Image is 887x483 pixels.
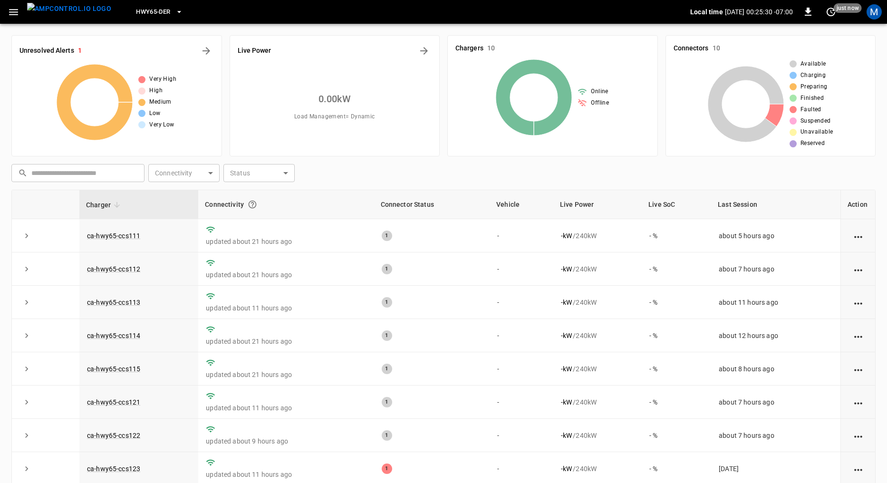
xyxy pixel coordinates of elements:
[87,299,140,306] a: ca-hwy65-ccs113
[490,319,553,352] td: -
[149,86,163,96] span: High
[852,397,864,407] div: action cell options
[642,190,711,219] th: Live SoC
[238,46,271,56] h6: Live Power
[800,82,828,92] span: Preparing
[800,139,825,148] span: Reserved
[490,190,553,219] th: Vehicle
[800,105,821,115] span: Faulted
[561,464,572,473] p: - kW
[87,332,140,339] a: ca-hwy65-ccs114
[87,398,140,406] a: ca-hwy65-ccs121
[294,112,375,122] span: Load Management = Dynamic
[78,46,82,56] h6: 1
[206,403,366,413] p: updated about 11 hours ago
[87,432,140,439] a: ca-hwy65-ccs122
[711,419,840,452] td: about 7 hours ago
[561,397,572,407] p: - kW
[382,330,392,341] div: 1
[382,464,392,474] div: 1
[561,431,572,440] p: - kW
[800,71,826,80] span: Charging
[19,295,34,309] button: expand row
[199,43,214,58] button: All Alerts
[206,337,366,346] p: updated about 21 hours ago
[206,303,366,313] p: updated about 11 hours ago
[561,431,634,440] div: / 240 kW
[490,419,553,452] td: -
[711,219,840,252] td: about 5 hours ago
[642,352,711,386] td: - %
[591,98,609,108] span: Offline
[19,395,34,409] button: expand row
[27,3,111,15] img: ampcontrol.io logo
[561,231,634,241] div: / 240 kW
[852,364,864,374] div: action cell options
[490,352,553,386] td: -
[132,3,186,21] button: HWY65-DER
[852,331,864,340] div: action cell options
[561,331,572,340] p: - kW
[244,196,261,213] button: Connection between the charger and our software.
[561,298,572,307] p: - kW
[205,196,367,213] div: Connectivity
[149,109,160,118] span: Low
[553,190,642,219] th: Live Power
[318,91,351,106] h6: 0.00 kW
[561,364,634,374] div: / 240 kW
[382,264,392,274] div: 1
[800,94,824,103] span: Finished
[382,297,392,308] div: 1
[206,370,366,379] p: updated about 21 hours ago
[642,386,711,419] td: - %
[87,265,140,273] a: ca-hwy65-ccs112
[374,190,490,219] th: Connector Status
[149,120,174,130] span: Very Low
[834,3,862,13] span: just now
[642,219,711,252] td: - %
[713,43,720,54] h6: 10
[455,43,483,54] h6: Chargers
[490,386,553,419] td: -
[19,462,34,476] button: expand row
[490,252,553,286] td: -
[642,419,711,452] td: - %
[725,7,793,17] p: [DATE] 00:25:30 -07:00
[711,319,840,352] td: about 12 hours ago
[561,298,634,307] div: / 240 kW
[19,262,34,276] button: expand row
[800,116,831,126] span: Suspended
[840,190,875,219] th: Action
[206,270,366,280] p: updated about 21 hours ago
[642,286,711,319] td: - %
[382,430,392,441] div: 1
[206,436,366,446] p: updated about 9 hours ago
[800,59,826,69] span: Available
[19,46,74,56] h6: Unresolved Alerts
[19,229,34,243] button: expand row
[711,252,840,286] td: about 7 hours ago
[206,237,366,246] p: updated about 21 hours ago
[19,328,34,343] button: expand row
[711,190,840,219] th: Last Session
[561,397,634,407] div: / 240 kW
[642,252,711,286] td: - %
[87,232,140,240] a: ca-hwy65-ccs111
[487,43,495,54] h6: 10
[852,298,864,307] div: action cell options
[87,365,140,373] a: ca-hwy65-ccs115
[711,286,840,319] td: about 11 hours ago
[490,286,553,319] td: -
[561,264,634,274] div: / 240 kW
[382,231,392,241] div: 1
[382,397,392,407] div: 1
[561,464,634,473] div: / 240 kW
[591,87,608,97] span: Online
[416,43,432,58] button: Energy Overview
[867,4,882,19] div: profile-icon
[852,464,864,473] div: action cell options
[561,331,634,340] div: / 240 kW
[206,470,366,479] p: updated about 11 hours ago
[490,219,553,252] td: -
[561,264,572,274] p: - kW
